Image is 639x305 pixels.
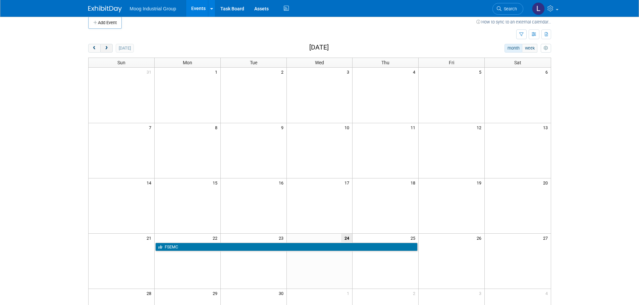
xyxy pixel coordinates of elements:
[412,68,418,76] span: 4
[278,289,286,297] span: 30
[214,123,220,132] span: 8
[542,234,551,242] span: 27
[545,289,551,297] span: 4
[542,178,551,187] span: 20
[280,68,286,76] span: 2
[146,289,154,297] span: 28
[381,60,389,65] span: Thu
[522,44,537,53] button: week
[183,60,192,65] span: Mon
[88,17,122,29] button: Add Event
[504,44,522,53] button: month
[212,234,220,242] span: 22
[478,289,484,297] span: 3
[514,60,521,65] span: Sat
[155,243,418,251] a: FSEMC
[148,123,154,132] span: 7
[278,178,286,187] span: 16
[545,68,551,76] span: 6
[146,68,154,76] span: 31
[214,68,220,76] span: 1
[410,234,418,242] span: 25
[344,123,352,132] span: 10
[344,178,352,187] span: 17
[346,289,352,297] span: 1
[88,6,122,12] img: ExhibitDay
[341,234,352,242] span: 24
[346,68,352,76] span: 3
[410,178,418,187] span: 18
[542,123,551,132] span: 13
[212,178,220,187] span: 15
[130,6,176,11] span: Moog Industrial Group
[492,3,523,15] a: Search
[100,44,113,53] button: next
[117,60,125,65] span: Sun
[532,2,545,15] img: Laura Reilly
[478,68,484,76] span: 5
[412,289,418,297] span: 2
[476,234,484,242] span: 26
[541,44,551,53] button: myCustomButton
[280,123,286,132] span: 9
[410,123,418,132] span: 11
[116,44,134,53] button: [DATE]
[146,178,154,187] span: 14
[278,234,286,242] span: 23
[212,289,220,297] span: 29
[476,19,551,24] a: How to sync to an external calendar...
[501,6,517,11] span: Search
[544,46,548,51] i: Personalize Calendar
[476,123,484,132] span: 12
[449,60,454,65] span: Fri
[250,60,257,65] span: Tue
[309,44,329,51] h2: [DATE]
[476,178,484,187] span: 19
[315,60,324,65] span: Wed
[88,44,101,53] button: prev
[146,234,154,242] span: 21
